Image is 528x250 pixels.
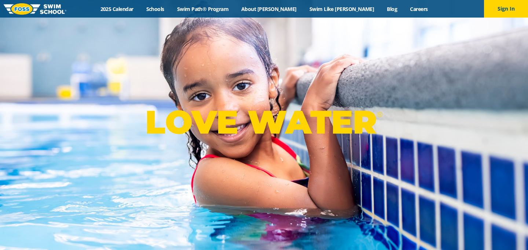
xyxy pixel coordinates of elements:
[145,102,382,142] p: LOVE WATER
[140,5,170,12] a: Schools
[94,5,140,12] a: 2025 Calendar
[4,3,66,15] img: FOSS Swim School Logo
[404,5,434,12] a: Careers
[381,5,404,12] a: Blog
[170,5,235,12] a: Swim Path® Program
[377,110,382,119] sup: ®
[303,5,381,12] a: Swim Like [PERSON_NAME]
[235,5,303,12] a: About [PERSON_NAME]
